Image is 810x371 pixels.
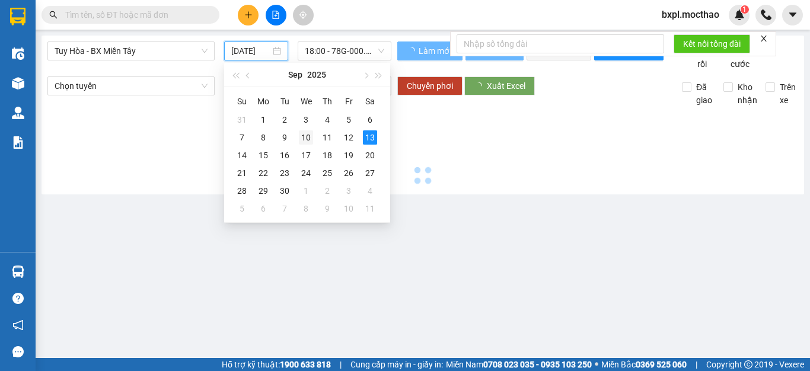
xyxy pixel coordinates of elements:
[222,358,331,371] span: Hỗ trợ kỹ thuật:
[49,11,58,19] span: search
[350,358,443,371] span: Cung cấp máy in - giấy in:
[65,8,205,21] input: Tìm tên, số ĐT hoặc mã đơn
[595,362,598,367] span: ⚪️
[55,42,208,60] span: Tuy Hòa - BX Miền Tây
[734,9,745,20] img: icon-new-feature
[305,77,384,95] span: Chọn chuyến
[272,11,280,19] span: file-add
[691,81,717,107] span: Đã giao
[741,5,749,14] sup: 1
[760,34,768,43] span: close
[266,5,286,25] button: file-add
[12,107,24,119] img: warehouse-icon
[12,136,24,149] img: solution-icon
[696,358,697,371] span: |
[782,5,803,25] button: caret-down
[280,360,331,369] strong: 1900 633 818
[12,77,24,89] img: warehouse-icon
[305,42,384,60] span: 18:00 - 78G-000.25
[238,5,259,25] button: plus
[12,319,24,331] span: notification
[299,11,307,19] span: aim
[12,266,24,278] img: warehouse-icon
[244,11,253,19] span: plus
[601,358,687,371] span: Miền Bắc
[340,358,342,371] span: |
[12,346,24,357] span: message
[652,7,729,22] span: bxpl.mocthao
[744,360,752,369] span: copyright
[733,81,762,107] span: Kho nhận
[483,360,592,369] strong: 0708 023 035 - 0935 103 250
[293,5,314,25] button: aim
[636,360,687,369] strong: 0369 525 060
[457,34,664,53] input: Nhập số tổng đài
[674,34,750,53] button: Kết nối tổng đài
[761,9,771,20] img: phone-icon
[10,8,25,25] img: logo-vxr
[446,358,592,371] span: Miền Nam
[12,293,24,304] span: question-circle
[12,47,24,60] img: warehouse-icon
[742,5,747,14] span: 1
[683,37,741,50] span: Kết nối tổng đài
[231,44,270,57] input: 13/09/2025
[787,9,798,20] span: caret-down
[231,79,270,92] input: Chọn ngày
[419,44,453,57] span: Làm mới
[775,81,801,107] span: Trên xe
[407,47,417,55] span: loading
[397,76,463,95] button: Chuyển phơi
[397,41,463,60] button: Làm mới
[464,76,535,95] button: Xuất Excel
[55,77,208,95] span: Chọn tuyến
